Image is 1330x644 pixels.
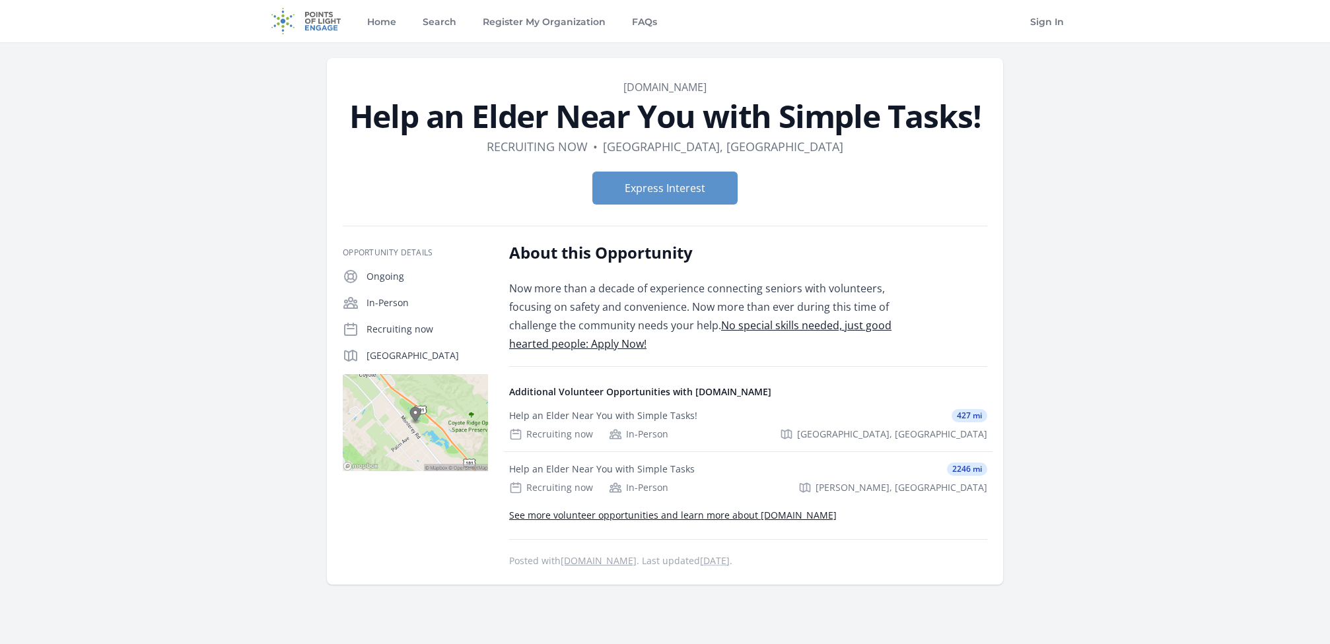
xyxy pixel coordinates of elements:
[509,481,593,494] div: Recruiting now
[592,172,738,205] button: Express Interest
[487,137,588,156] dd: Recruiting now
[509,385,987,399] h4: Additional Volunteer Opportunities with [DOMAIN_NAME]
[509,279,895,353] p: Now more than a decade of experience connecting seniors with volunteers, focusing on safety and c...
[609,481,668,494] div: In-Person
[816,481,987,494] span: [PERSON_NAME], [GEOGRAPHIC_DATA]
[509,556,987,566] p: Posted with . Last updated .
[947,463,987,476] span: 2246 mi
[609,428,668,441] div: In-Person
[593,137,598,156] div: •
[367,323,488,336] p: Recruiting now
[367,296,488,309] p: In-Person
[797,428,987,441] span: [GEOGRAPHIC_DATA], [GEOGRAPHIC_DATA]
[343,247,488,258] h3: Opportunity Details
[509,409,697,422] div: Help an Elder Near You with Simple Tasks!
[367,349,488,362] p: [GEOGRAPHIC_DATA]
[343,374,488,471] img: Map
[700,554,730,567] abbr: Fri, Jul 4, 2025 3:29 PM
[509,509,837,521] a: See more volunteer opportunities and learn more about [DOMAIN_NAME]
[504,452,993,505] a: Help an Elder Near You with Simple Tasks 2246 mi Recruiting now In-Person [PERSON_NAME], [GEOGRAP...
[509,463,695,476] div: Help an Elder Near You with Simple Tasks
[561,554,637,567] a: [DOMAIN_NAME]
[509,242,895,263] h2: About this Opportunity
[623,80,707,94] a: [DOMAIN_NAME]
[343,100,987,132] h1: Help an Elder Near You with Simple Tasks!
[367,270,488,283] p: Ongoing
[603,137,843,156] dd: [GEOGRAPHIC_DATA], [GEOGRAPHIC_DATA]
[952,409,987,422] span: 427 mi
[509,428,593,441] div: Recruiting now
[504,399,993,451] a: Help an Elder Near You with Simple Tasks! 427 mi Recruiting now In-Person [GEOGRAPHIC_DATA], [GEO...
